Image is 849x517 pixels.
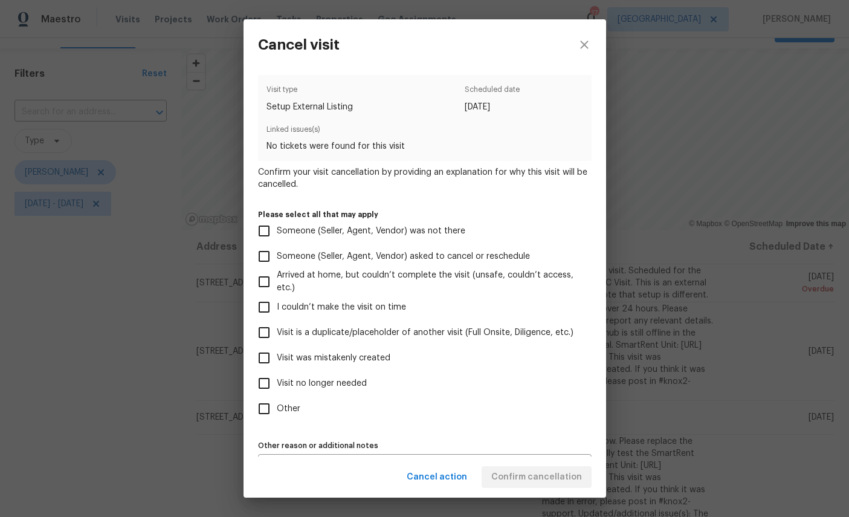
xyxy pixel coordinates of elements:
span: No tickets were found for this visit [266,140,583,152]
span: Other [277,403,300,415]
span: Visit type [266,83,353,101]
span: Someone (Seller, Agent, Vendor) was not there [277,225,465,238]
span: Visit is a duplicate/placeholder of another visit (Full Onsite, Diligence, etc.) [277,327,573,339]
span: Visit no longer needed [277,377,367,390]
span: Someone (Seller, Agent, Vendor) asked to cancel or reschedule [277,250,530,263]
span: Arrived at home, but couldn’t complete the visit (unsafe, couldn’t access, etc.) [277,269,582,294]
span: I couldn’t make the visit on time [277,301,406,314]
span: Cancel action [407,470,467,485]
span: Visit was mistakenly created [277,352,390,365]
span: [DATE] [465,101,520,113]
span: Linked issues(s) [266,123,583,141]
span: Setup External Listing [266,101,353,113]
label: Please select all that may apply [258,211,592,218]
span: Confirm your visit cancellation by providing an explanation for why this visit will be cancelled. [258,166,592,190]
button: Cancel action [402,466,472,489]
button: close [563,19,606,70]
h3: Cancel visit [258,36,340,53]
label: Other reason or additional notes [258,442,592,449]
span: Scheduled date [465,83,520,101]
